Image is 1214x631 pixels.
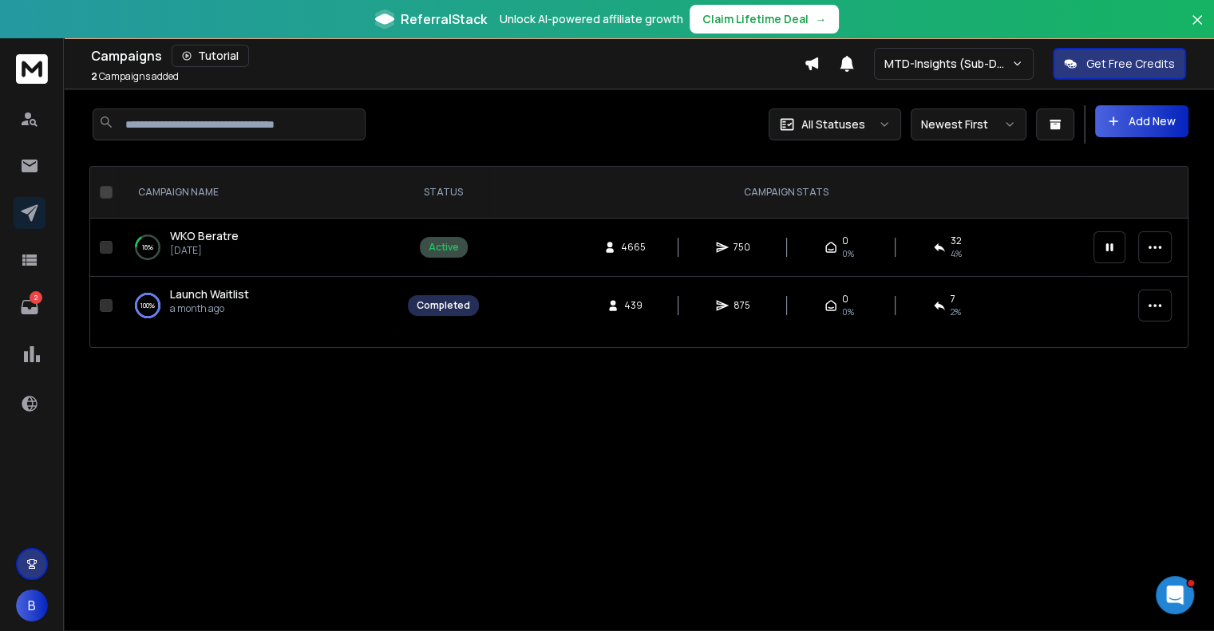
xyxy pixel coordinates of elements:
button: Add New [1095,105,1188,137]
span: WKO Beratre [170,228,239,243]
a: Launch Waitlist [170,286,249,302]
span: 32 [951,235,962,247]
span: 2 [91,69,97,83]
td: 100%Launch Waitlista month ago [119,277,398,335]
button: Tutorial [172,45,249,67]
button: Get Free Credits [1053,48,1186,80]
th: CAMPAIGN STATS [488,167,1084,219]
span: 7 [951,293,955,306]
iframe: Intercom live chat [1156,576,1194,614]
a: WKO Beratre [170,228,239,244]
p: Get Free Credits [1086,56,1175,72]
span: 0 [842,293,848,306]
button: Close banner [1187,10,1208,48]
span: 0 [842,235,848,247]
th: CAMPAIGN NAME [119,167,398,219]
th: STATUS [398,167,488,219]
button: B [16,590,48,621]
p: 16 % [142,239,153,255]
p: 100 % [140,298,155,314]
div: Active [429,241,459,254]
p: [DATE] [170,244,239,257]
span: 439 [624,299,643,312]
span: 750 [734,241,750,254]
span: 2 % [951,306,961,318]
span: ReferralStack [401,10,487,29]
a: 2 [14,291,45,323]
p: MTD-Insights (Sub-Domains) [884,56,1011,72]
span: 4665 [621,241,646,254]
span: 875 [734,299,750,312]
p: 2 [30,291,42,304]
span: 0% [842,306,854,318]
p: a month ago [170,302,249,315]
p: All Statuses [801,116,865,132]
p: Unlock AI-powered affiliate growth [500,11,683,27]
span: → [815,11,826,27]
div: Completed [417,299,470,312]
button: Claim Lifetime Deal→ [690,5,839,34]
span: 4 % [951,247,962,260]
div: Campaigns [91,45,804,67]
span: 0% [842,247,854,260]
td: 16%WKO Beratre[DATE] [119,219,398,277]
p: Campaigns added [91,70,179,83]
button: Newest First [911,108,1026,140]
